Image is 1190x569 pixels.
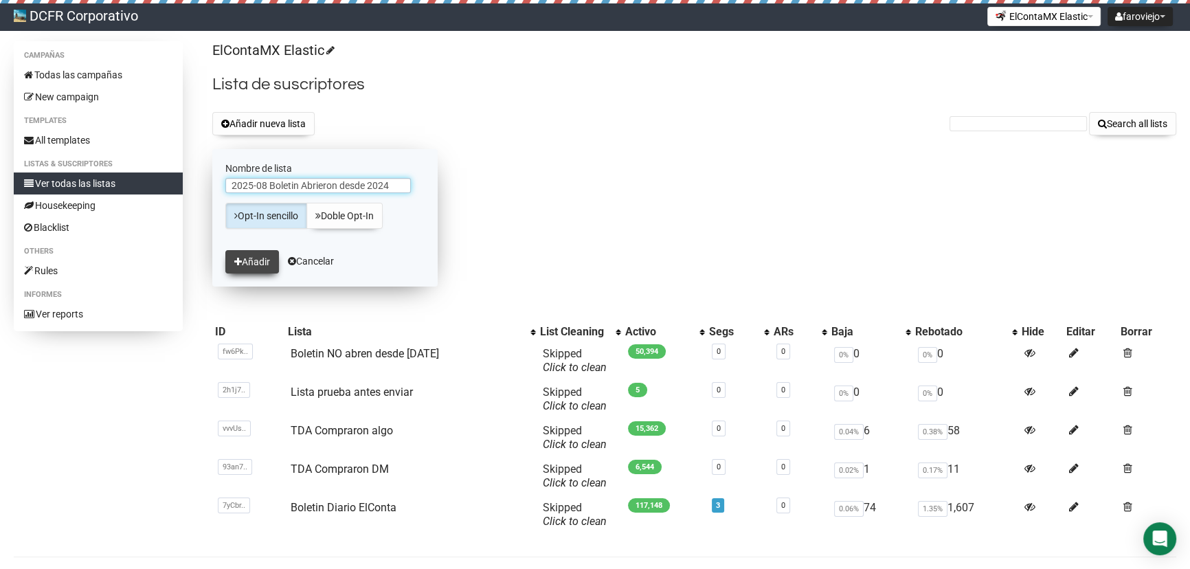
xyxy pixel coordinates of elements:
li: Others [14,243,183,260]
span: 0% [834,347,853,363]
div: Baja [831,325,899,339]
a: Blacklist [14,216,183,238]
button: Search all lists [1089,112,1176,135]
span: 0.06% [834,501,864,517]
span: 2h1j7.. [218,382,250,398]
div: Lista [288,325,524,339]
a: 0 [717,347,721,356]
button: ElContaMX Elastic [987,7,1101,26]
span: fw6Pk.. [218,344,253,359]
a: TDA Compraron algo [291,424,393,437]
div: Editar [1066,325,1115,339]
td: 0 [829,342,912,380]
span: 0.04% [834,424,864,440]
a: Boletin NO abren desde [DATE] [291,347,439,360]
span: 1.35% [918,501,947,517]
th: ID: No sort applied, sorting is disabled [212,322,285,342]
span: vvvUs.. [218,421,251,436]
th: Hide: No sort applied, sorting is disabled [1019,322,1064,342]
li: Templates [14,113,183,129]
div: Hide [1022,325,1061,339]
th: Baja: No sort applied, activate to apply an ascending sort [829,322,912,342]
div: List Cleaning [540,325,609,339]
td: 58 [912,419,1019,457]
a: Opt-In sencillo [225,203,307,229]
div: Open Intercom Messenger [1143,522,1176,555]
a: 0 [717,462,721,471]
span: Skipped [543,347,607,374]
a: Cancelar [288,256,334,267]
span: 0.38% [918,424,947,440]
span: 93an7.. [218,459,252,475]
button: faroviejo [1108,7,1173,26]
span: 0% [918,347,937,363]
a: 0 [781,501,785,510]
a: 0 [717,386,721,394]
a: ElContaMX Elastic [212,42,333,58]
h2: Lista de suscriptores [212,72,1176,97]
span: 5 [628,383,647,397]
th: ARs: No sort applied, activate to apply an ascending sort [771,322,829,342]
div: ID [215,325,282,339]
button: Añadir [225,250,279,274]
a: Click to clean [543,476,607,489]
a: 0 [717,424,721,433]
div: ARs [774,325,815,339]
td: 1,607 [912,495,1019,534]
td: 1 [829,457,912,495]
a: Click to clean [543,361,607,374]
div: Rebotado [915,325,1005,339]
a: Boletin Diario ElConta [291,501,396,514]
th: Editar: No sort applied, sorting is disabled [1064,322,1118,342]
div: Borrar [1121,325,1174,339]
td: 0 [912,342,1019,380]
span: 0.17% [918,462,947,478]
a: 0 [781,386,785,394]
td: 11 [912,457,1019,495]
li: Campañas [14,47,183,64]
a: Ver reports [14,303,183,325]
a: Click to clean [543,515,607,528]
th: Rebotado: No sort applied, activate to apply an ascending sort [912,322,1019,342]
span: Skipped [543,424,607,451]
span: 0.02% [834,462,864,478]
span: 6,544 [628,460,662,474]
a: Click to clean [543,399,607,412]
a: TDA Compraron DM [291,462,389,476]
th: List Cleaning: No sort applied, activate to apply an ascending sort [537,322,622,342]
input: El nombre de tu nueva lista [225,178,411,193]
img: 54111bbcb726b5bbc7ac1b93f70939ba [14,10,26,22]
td: 0 [829,380,912,419]
li: Informes [14,287,183,303]
a: Todas las campañas [14,64,183,86]
img: favicons [995,10,1006,21]
li: Listas & Suscriptores [14,156,183,172]
th: Lista: No sort applied, activate to apply an ascending sort [285,322,537,342]
button: Añadir nueva lista [212,112,315,135]
label: Nombre de lista [225,162,425,175]
td: 74 [829,495,912,534]
a: 0 [781,424,785,433]
span: 50,394 [628,344,666,359]
a: Rules [14,260,183,282]
span: 7yCbr.. [218,498,250,513]
span: Skipped [543,386,607,412]
a: Ver todas las listas [14,172,183,194]
th: Borrar: No sort applied, sorting is disabled [1118,322,1176,342]
td: 6 [829,419,912,457]
div: Activo [625,325,693,339]
th: Segs: No sort applied, activate to apply an ascending sort [706,322,772,342]
th: Activo: No sort applied, activate to apply an ascending sort [622,322,706,342]
a: All templates [14,129,183,151]
span: 0% [834,386,853,401]
a: Doble Opt-In [306,203,383,229]
span: 0% [918,386,937,401]
a: 0 [781,347,785,356]
span: 15,362 [628,421,666,436]
span: 117,148 [628,498,670,513]
a: Housekeeping [14,194,183,216]
a: 0 [781,462,785,471]
a: Click to clean [543,438,607,451]
div: Segs [709,325,758,339]
a: New campaign [14,86,183,108]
